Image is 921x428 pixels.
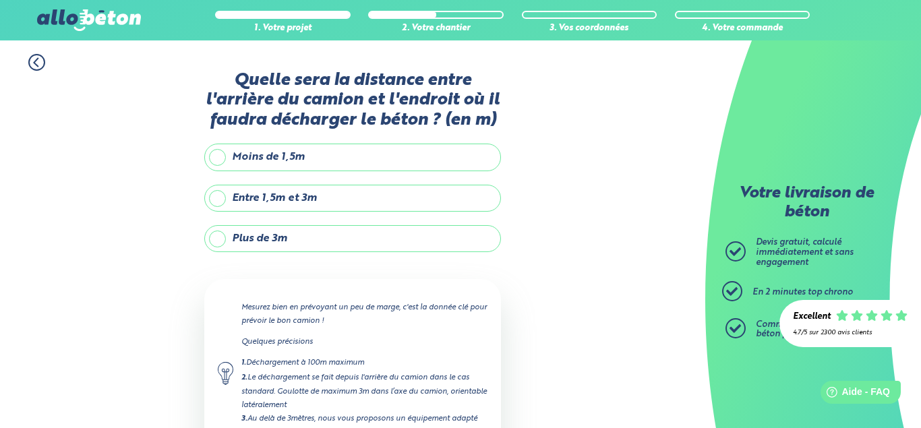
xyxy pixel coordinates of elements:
iframe: Help widget launcher [801,375,906,413]
div: 3. Vos coordonnées [522,24,657,34]
div: 4. Votre commande [675,24,810,34]
strong: 1. [241,359,246,367]
div: 1. Votre projet [215,24,350,34]
img: allobéton [37,9,141,31]
p: Mesurez bien en prévoyant un peu de marge, c'est la donnée clé pour prévoir le bon camion ! [241,301,487,328]
strong: 2. [241,374,247,381]
label: Moins de 1,5m [204,144,501,171]
div: Déchargement à 100m maximum [241,356,487,370]
label: Plus de 3m [204,225,501,252]
p: Votre livraison de béton [729,185,884,222]
div: 2. Votre chantier [368,24,503,34]
p: Quelques précisions [241,335,487,348]
label: Quelle sera la distance entre l'arrière du camion et l'endroit où il faudra décharger le béton ? ... [204,71,501,130]
div: 4.7/5 sur 2300 avis clients [793,329,908,336]
span: Devis gratuit, calculé immédiatement et sans engagement [756,238,854,266]
span: En 2 minutes top chrono [752,288,853,297]
div: Excellent [793,312,831,322]
label: Entre 1,5m et 3m [204,185,501,212]
strong: 3. [241,415,247,423]
div: Le déchargement se fait depuis l'arrière du camion dans le cas standard. Goulotte de maximum 3m d... [241,371,487,412]
span: Commandez ensuite votre béton prêt à l'emploi [756,320,864,339]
